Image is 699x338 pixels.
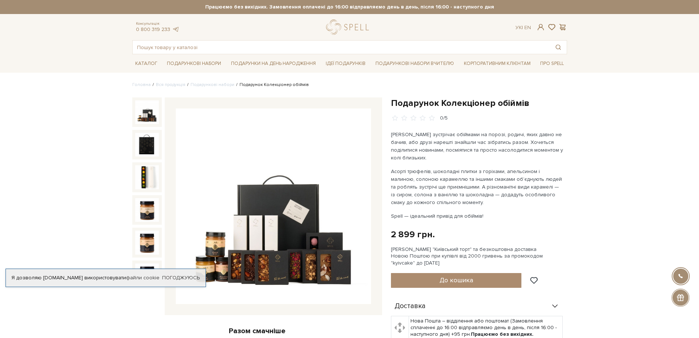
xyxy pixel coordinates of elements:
a: Головна [132,82,151,87]
img: Подарунок Колекціонер обіймів [135,165,159,189]
a: Каталог [132,58,160,69]
a: Ідеї подарунків [323,58,368,69]
a: Про Spell [537,58,567,69]
h1: Подарунок Колекціонер обіймів [391,97,567,109]
img: Подарунок Колекціонер обіймів [135,133,159,156]
a: Корпоративним клієнтам [461,58,534,69]
span: Доставка [395,303,426,310]
div: [PERSON_NAME] "Київський торт" та безкоштовна доставка Новою Поштою при купівлі від 2000 гривень ... [391,246,567,266]
span: | [522,24,523,31]
p: Асорті трюфелів, шоколадні плитки з горіхами, апельсином і малиною, солоною карамеллю та іншими с... [391,168,564,206]
a: Подарунки на День народження [228,58,319,69]
p: [PERSON_NAME] зустрічає обіймами на порозі, родичі, яких давно не бачив, або друзі нарешті знайшл... [391,131,564,162]
img: Подарунок Колекціонер обіймів [135,231,159,254]
b: Працюємо без вихідних. [471,331,534,337]
span: Консультація: [136,21,179,26]
button: Пошук товару у каталозі [550,41,567,54]
div: Разом смачніше [132,326,382,336]
img: Подарунок Колекціонер обіймів [135,100,159,124]
button: До кошика [391,273,522,288]
span: До кошика [440,276,473,284]
img: Подарунок Колекціонер обіймів [135,263,159,287]
a: 0 800 319 233 [136,26,170,32]
a: файли cookie [126,275,160,281]
a: Подарункові набори [164,58,224,69]
div: Ук [515,24,531,31]
a: logo [326,20,372,35]
a: telegram [172,26,179,32]
li: Подарунок Колекціонер обіймів [234,82,309,88]
p: Spell — ідеальний привід для обіймів! [391,212,564,220]
a: Подарункові набори Вчителю [373,57,457,70]
a: Подарункові набори [191,82,234,87]
input: Пошук товару у каталозі [133,41,550,54]
div: 2 899 грн. [391,229,435,240]
div: Я дозволяю [DOMAIN_NAME] використовувати [6,275,206,281]
a: Погоджуюсь [162,275,200,281]
a: En [524,24,531,31]
strong: Працюємо без вихідних. Замовлення оплачені до 16:00 відправляємо день в день, після 16:00 - насту... [132,4,567,10]
img: Подарунок Колекціонер обіймів [176,108,371,304]
div: 0/5 [440,115,448,122]
img: Подарунок Колекціонер обіймів [135,198,159,222]
a: Вся продукція [156,82,185,87]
